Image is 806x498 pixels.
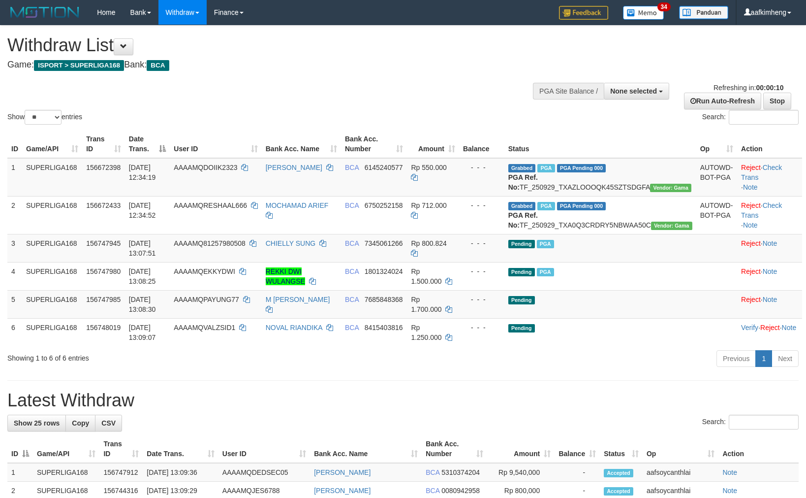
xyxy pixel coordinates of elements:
span: Accepted [604,487,633,496]
div: PGA Site Balance / [533,83,604,100]
img: Button%20Memo.svg [623,6,664,20]
th: Amount: activate to sort column ascending [487,435,555,463]
a: Show 25 rows [7,415,66,432]
td: 156747912 [99,463,143,482]
td: 4 [7,262,22,290]
th: Bank Acc. Number: activate to sort column ascending [341,130,407,158]
span: Pending [508,240,535,248]
span: Show 25 rows [14,419,60,427]
span: Copy [72,419,89,427]
td: aafsoycanthlai [643,463,719,482]
td: SUPERLIGA168 [22,196,82,234]
th: Bank Acc. Name: activate to sort column ascending [262,130,341,158]
span: BCA [147,60,169,71]
span: AAAAMQVALZSID1 [174,324,235,332]
div: - - - [463,266,500,276]
th: User ID: activate to sort column ascending [170,130,261,158]
span: Copy 0080942958 to clipboard [441,487,480,495]
span: [DATE] 13:09:07 [129,324,156,341]
td: Rp 9,540,000 [487,463,555,482]
td: AAAAMQDEDSEC05 [218,463,310,482]
a: Note [763,296,777,303]
th: ID [7,130,22,158]
td: · [737,262,802,290]
td: AUTOWD-BOT-PGA [696,196,737,234]
span: 156747945 [86,239,121,247]
th: ID: activate to sort column descending [7,435,33,463]
span: PGA Pending [557,202,606,210]
th: Bank Acc. Name: activate to sort column ascending [310,435,422,463]
div: - - - [463,200,500,210]
span: BCA [345,267,359,275]
th: Trans ID: activate to sort column ascending [82,130,125,158]
span: Rp 1.500.000 [411,267,441,285]
th: Game/API: activate to sort column ascending [33,435,99,463]
span: AAAAMQPAYUNG77 [174,296,239,303]
a: Reject [741,164,761,171]
th: Bank Acc. Number: activate to sort column ascending [422,435,487,463]
a: [PERSON_NAME] [314,487,371,495]
span: AAAAMQDOIIK2323 [174,164,237,171]
span: BCA [426,487,439,495]
td: - [555,463,600,482]
a: CSV [95,415,122,432]
a: M [PERSON_NAME] [266,296,330,303]
span: Copy 7685848368 to clipboard [365,296,403,303]
h1: Latest Withdraw [7,391,799,410]
td: 5 [7,290,22,318]
a: Next [772,350,799,367]
a: Reject [741,239,761,247]
img: panduan.png [679,6,728,19]
a: Reject [741,296,761,303]
span: Pending [508,324,535,332]
span: Refreshing in: [713,84,783,92]
td: · [737,290,802,318]
a: Note [763,239,777,247]
label: Search: [702,415,799,430]
span: Grabbed [508,202,536,210]
span: 156747985 [86,296,121,303]
span: Copy 7345061266 to clipboard [365,239,403,247]
input: Search: [729,110,799,125]
th: Game/API: activate to sort column ascending [22,130,82,158]
span: AAAAMQ81257980508 [174,239,246,247]
a: Stop [763,93,791,109]
span: Vendor URL: https://trx31.1velocity.biz [651,222,692,230]
span: ISPORT > SUPERLIGA168 [34,60,124,71]
a: 1 [755,350,772,367]
a: Check Trans [741,201,782,219]
td: 3 [7,234,22,262]
td: SUPERLIGA168 [22,262,82,290]
span: Marked by aafsoycanthlai [537,240,554,248]
td: · · [737,196,802,234]
label: Search: [702,110,799,125]
span: Pending [508,296,535,304]
span: [DATE] 13:08:25 [129,267,156,285]
div: - - - [463,238,500,248]
b: PGA Ref. No: [508,173,538,191]
th: Status: activate to sort column ascending [600,435,643,463]
a: Copy [65,415,95,432]
a: Run Auto-Refresh [684,93,761,109]
td: 2 [7,196,22,234]
th: Balance: activate to sort column ascending [555,435,600,463]
span: Rp 550.000 [411,164,446,171]
th: Date Trans.: activate to sort column ascending [143,435,218,463]
td: AUTOWD-BOT-PGA [696,158,737,197]
strong: 00:00:10 [756,84,783,92]
span: 156672433 [86,201,121,209]
td: SUPERLIGA168 [22,290,82,318]
img: MOTION_logo.png [7,5,82,20]
a: [PERSON_NAME] [266,164,322,171]
td: · · [737,318,802,346]
th: Trans ID: activate to sort column ascending [99,435,143,463]
a: Note [722,487,737,495]
span: BCA [345,239,359,247]
th: Op: activate to sort column ascending [696,130,737,158]
span: BCA [345,324,359,332]
span: AAAAMQEKKYDWI [174,267,235,275]
span: Pending [508,268,535,276]
th: Balance [459,130,504,158]
a: Reject [741,267,761,275]
span: [DATE] 12:34:19 [129,164,156,181]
